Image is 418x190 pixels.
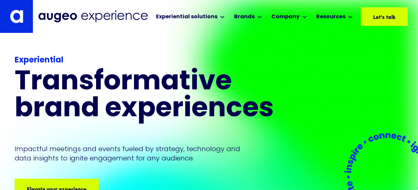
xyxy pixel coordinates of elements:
[234,13,255,21] div: Brands
[38,10,148,23] img: Augeo Experience business unit full logo in midnight blue.
[15,69,302,123] h1: Transformative brand experiences
[156,13,217,21] div: Experiential solutions
[271,13,300,21] div: Company
[316,13,346,21] div: Resources
[361,7,408,26] a: Let's talk
[15,54,302,66] div: Experiential
[15,144,243,163] p: Impactful meetings and events fueled by strategy, technology and data insights to ignite engageme...
[10,10,23,23] img: Augeo's "a" monogram decorative logo in white.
